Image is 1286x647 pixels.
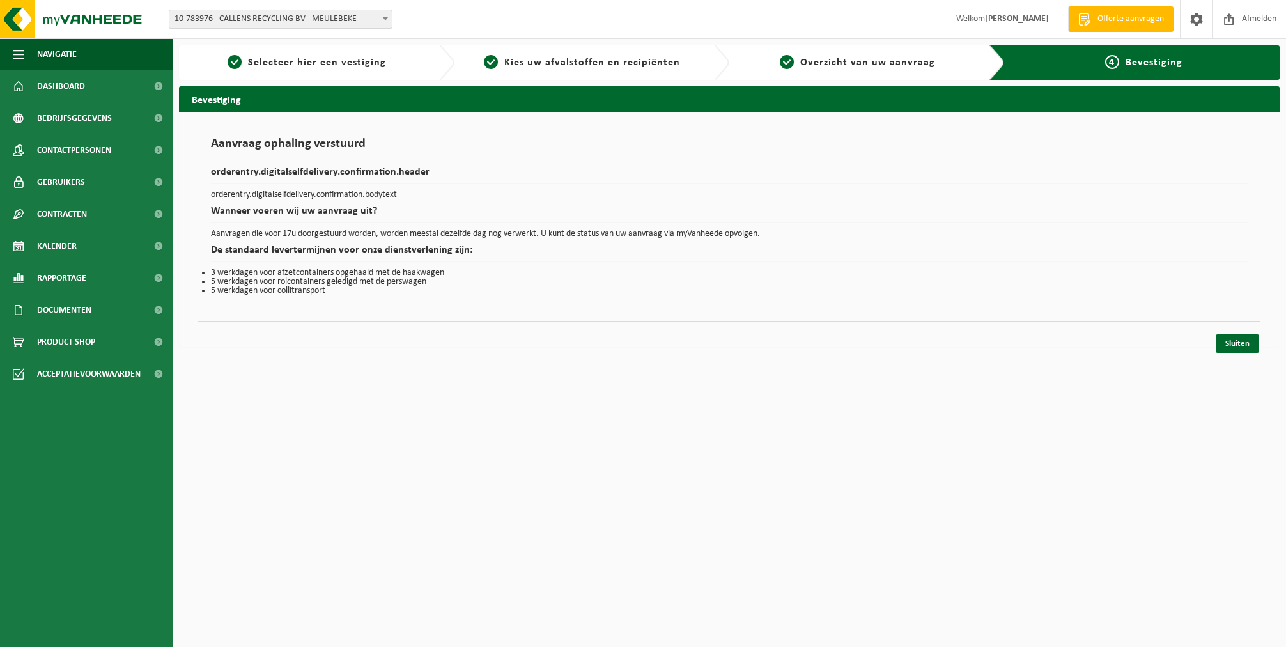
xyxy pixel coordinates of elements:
h1: Aanvraag ophaling verstuurd [211,137,1248,157]
span: Navigatie [37,38,77,70]
a: 2Kies uw afvalstoffen en recipiënten [461,55,704,70]
span: 10-783976 - CALLENS RECYCLING BV - MEULEBEKE [169,10,392,29]
span: Rapportage [37,262,86,294]
span: Documenten [37,294,91,326]
span: 1 [228,55,242,69]
p: Aanvragen die voor 17u doorgestuurd worden, worden meestal dezelfde dag nog verwerkt. U kunt de s... [211,230,1248,238]
a: Offerte aanvragen [1068,6,1174,32]
li: 5 werkdagen voor rolcontainers geledigd met de perswagen [211,277,1248,286]
span: Acceptatievoorwaarden [37,358,141,390]
span: Product Shop [37,326,95,358]
span: Contactpersonen [37,134,111,166]
h2: Bevestiging [179,86,1280,111]
span: Overzicht van uw aanvraag [800,58,935,68]
span: Dashboard [37,70,85,102]
h2: orderentry.digitalselfdelivery.confirmation.header [211,167,1248,184]
span: Bevestiging [1126,58,1182,68]
a: Sluiten [1216,334,1259,353]
h2: Wanneer voeren wij uw aanvraag uit? [211,206,1248,223]
span: Selecteer hier een vestiging [248,58,386,68]
span: Gebruikers [37,166,85,198]
p: orderentry.digitalselfdelivery.confirmation.bodytext [211,191,1248,199]
span: Contracten [37,198,87,230]
li: 5 werkdagen voor collitransport [211,286,1248,295]
span: 10-783976 - CALLENS RECYCLING BV - MEULEBEKE [169,10,392,28]
li: 3 werkdagen voor afzetcontainers opgehaald met de haakwagen [211,269,1248,277]
strong: [PERSON_NAME] [985,14,1049,24]
span: 3 [780,55,794,69]
a: 3Overzicht van uw aanvraag [736,55,979,70]
span: Kalender [37,230,77,262]
span: Offerte aanvragen [1094,13,1167,26]
h2: De standaard levertermijnen voor onze dienstverlening zijn: [211,245,1248,262]
a: 1Selecteer hier een vestiging [185,55,429,70]
span: 4 [1105,55,1119,69]
span: 2 [484,55,498,69]
span: Bedrijfsgegevens [37,102,112,134]
span: Kies uw afvalstoffen en recipiënten [504,58,680,68]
